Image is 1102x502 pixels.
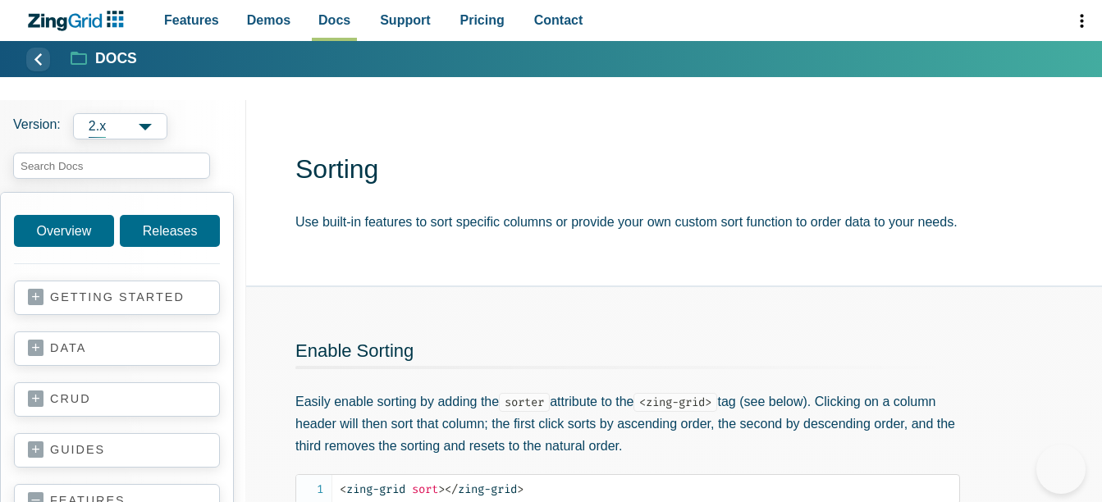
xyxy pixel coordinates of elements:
span: Features [164,9,219,31]
span: < [340,482,346,496]
code: sorter [499,393,550,412]
a: Docs [71,49,137,69]
span: zing-grid [445,482,517,496]
span: > [517,482,524,496]
a: crud [28,391,206,408]
a: ZingChart Logo. Click to return to the homepage [26,11,132,31]
a: Enable Sorting [295,340,414,361]
span: Support [380,9,430,31]
h1: Sorting [295,153,1076,189]
input: search input [13,153,210,179]
p: Use built-in features to sort specific columns or provide your own custom sort function to order ... [295,211,1076,233]
span: Docs [318,9,350,31]
a: Overview [14,215,114,247]
span: zing-grid [340,482,405,496]
span: Demos [247,9,290,31]
code: <zing-grid> [633,393,717,412]
a: Releases [120,215,220,247]
span: Contact [534,9,583,31]
iframe: Help Scout Beacon - Open [1036,445,1086,494]
span: Version: [13,113,61,139]
strong: Docs [95,52,137,66]
a: getting started [28,290,206,306]
span: </ [445,482,458,496]
a: data [28,340,206,357]
span: sort [412,482,438,496]
span: > [438,482,445,496]
span: Pricing [460,9,505,31]
p: Easily enable sorting by adding the attribute to the tag (see below). Clicking on a column header... [295,390,960,458]
a: guides [28,442,206,459]
label: Versions [13,113,233,139]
